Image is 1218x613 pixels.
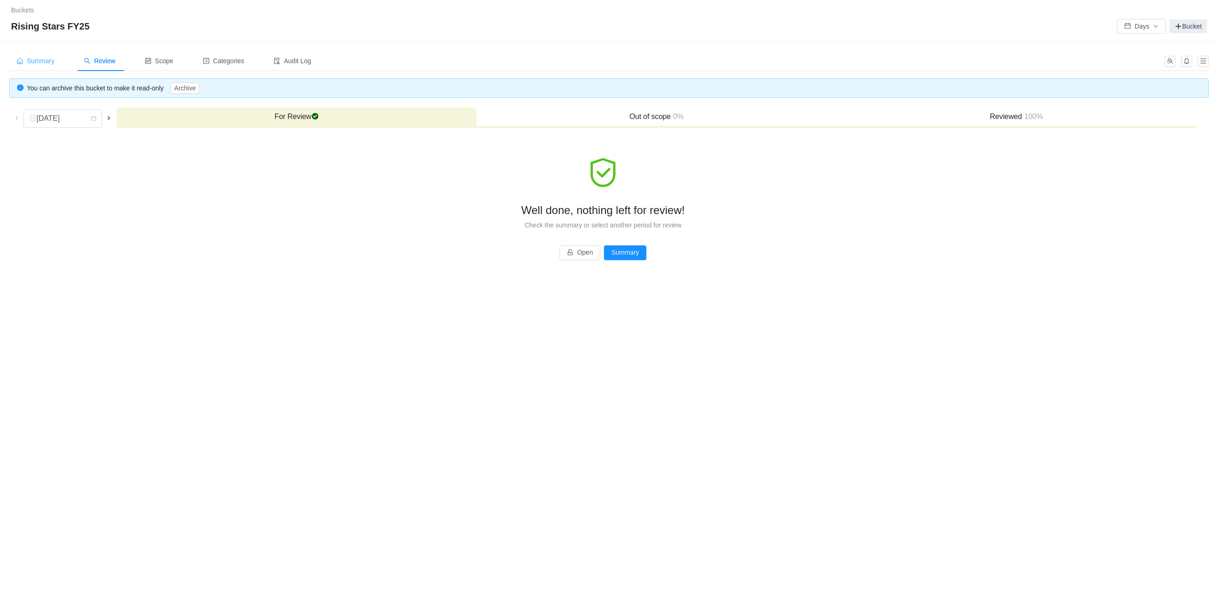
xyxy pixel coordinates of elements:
[481,112,832,121] h3: Out of scope
[11,6,34,14] a: Buckets
[203,57,245,65] span: Categories
[91,116,96,122] i: icon: calendar
[27,84,199,92] span: You can archive this bucket to make it read-only
[145,57,173,65] span: Scope
[145,58,151,64] i: icon: control
[604,249,646,256] a: Summary
[29,110,69,127] div: [DATE]
[1170,19,1207,33] a: Bucket
[671,113,684,120] span: 0%
[121,112,472,121] h3: For Review
[84,57,115,65] span: Review
[1198,56,1209,67] button: icon: menu
[24,220,1182,230] div: Check the summary or select another period for review
[274,58,280,64] i: icon: audit
[29,114,36,122] i: icon: safety
[1181,56,1192,67] button: icon: bell
[17,58,23,64] i: icon: home
[1164,56,1176,67] button: icon: team
[17,57,54,65] span: Summary
[1117,19,1166,34] button: icon: calendarDaysicon: down
[17,84,24,91] i: icon: info-circle
[24,200,1182,220] div: Well done, nothing left for review!
[311,113,319,120] span: checked
[841,112,1192,121] h3: Reviewed
[586,156,620,189] i: icon: safety
[1022,113,1043,120] span: 100%
[203,58,209,64] i: icon: profile
[171,83,200,94] button: Archive
[11,19,95,34] span: Rising Stars FY25
[560,245,600,260] button: icon: unlockOpen
[274,57,311,65] span: Audit Log
[84,58,90,64] i: icon: search
[604,245,646,260] button: Summary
